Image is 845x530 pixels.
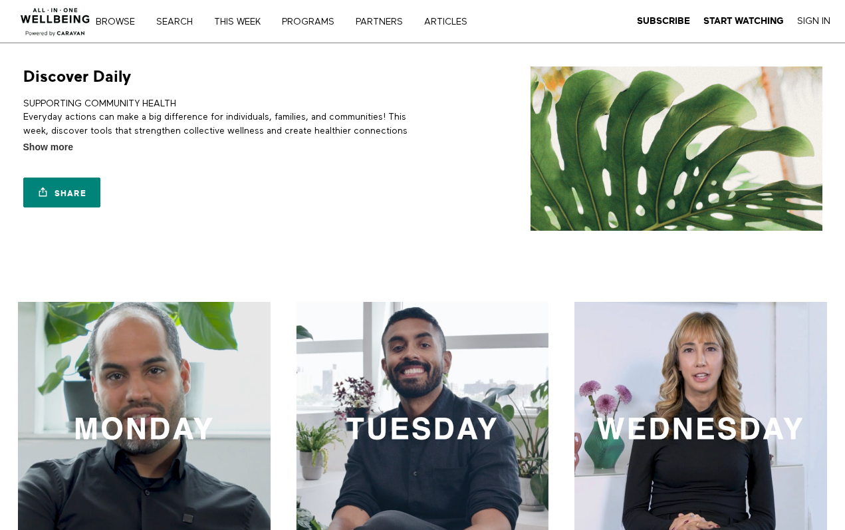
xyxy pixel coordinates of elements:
a: Start Watching [703,15,784,27]
a: Subscribe [637,15,690,27]
nav: Primary [105,15,495,28]
p: SUPPORTING COMMUNITY HEALTH Everyday actions can make a big difference for individuals, families,... [23,97,418,151]
strong: Start Watching [703,16,784,26]
a: THIS WEEK [209,17,275,27]
img: Discover Daily [531,66,822,231]
a: Browse [91,17,149,27]
a: Search [152,17,207,27]
a: Sign In [797,15,830,27]
span: Show more [23,140,73,154]
a: PROGRAMS [277,17,348,27]
a: ARTICLES [420,17,481,27]
h1: Discover Daily [23,66,131,87]
strong: Subscribe [637,16,690,26]
a: Share [23,178,100,207]
a: PARTNERS [351,17,417,27]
